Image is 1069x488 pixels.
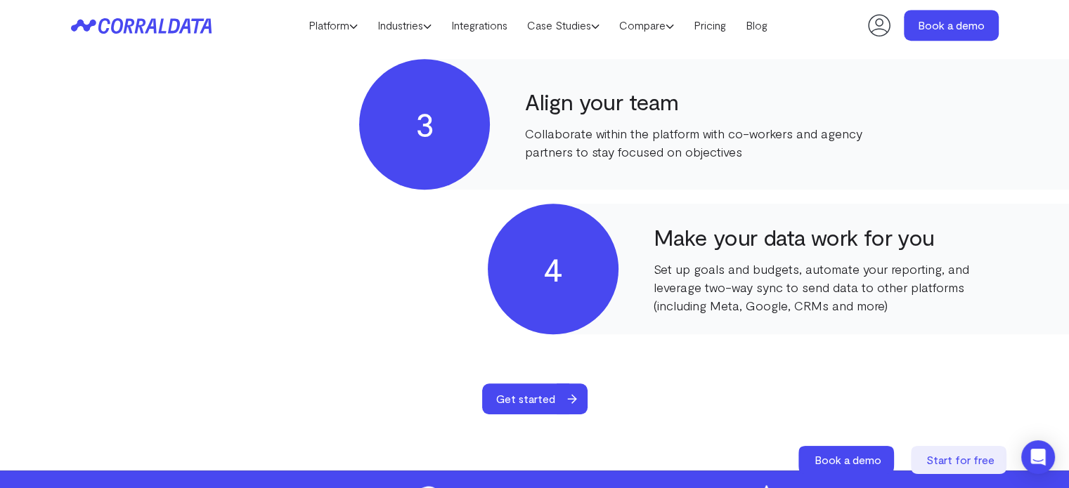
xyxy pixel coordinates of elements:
a: Book a demo [904,10,999,41]
a: Compare [609,15,684,36]
a: Book a demo [798,446,897,474]
div: Open Intercom Messenger [1021,440,1055,474]
a: Pricing [684,15,736,36]
span: Book a demo [815,453,881,466]
a: Case Studies [517,15,609,36]
a: Platform [299,15,368,36]
a: Industries [368,15,441,36]
a: Start for free [911,446,1009,474]
a: Get started [482,383,600,414]
div: 3 [359,59,490,190]
p: Set up goals and budgets, automate your reporting, and leverage two-way sync to send data to othe... [654,260,991,315]
div: 4 [488,204,618,334]
span: Start for free [926,453,995,466]
h4: Make your data work for you [654,224,991,249]
h4: Align your team [525,88,862,114]
span: Get started [482,383,569,414]
a: Blog [736,15,777,36]
a: Integrations [441,15,517,36]
p: Collaborate within the platform with co-workers and agency partners to stay focused on objectives [525,124,862,161]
